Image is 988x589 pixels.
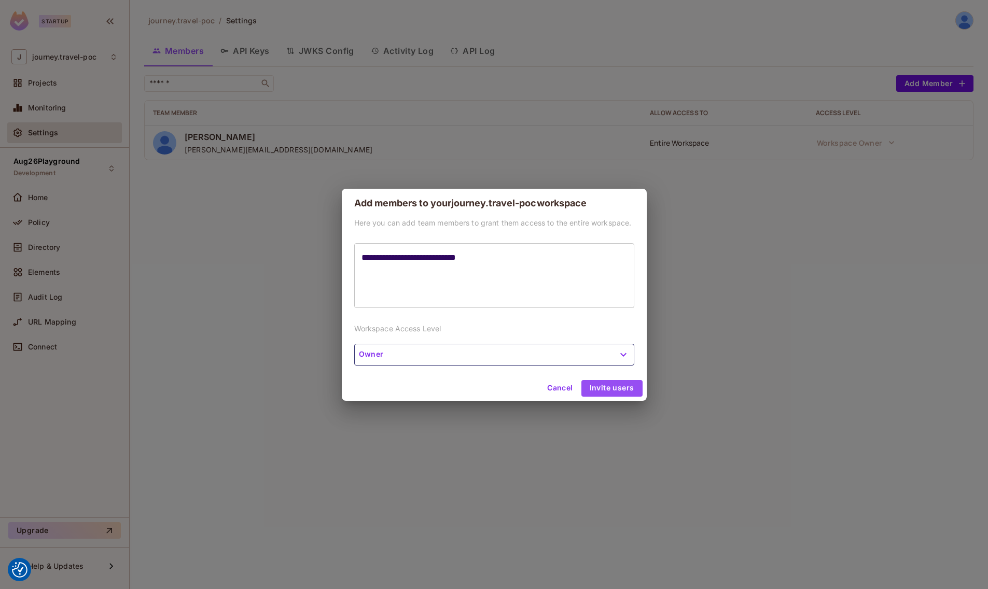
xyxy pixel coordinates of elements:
button: Owner [354,344,634,366]
p: Workspace Access Level [354,324,634,333]
button: Invite users [581,380,643,397]
p: Here you can add team members to grant them access to the entire workspace. [354,218,634,228]
img: Revisit consent button [12,562,27,578]
button: Consent Preferences [12,562,27,578]
h2: Add members to your journey.travel-poc workspace [342,189,647,218]
button: Cancel [543,380,577,397]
